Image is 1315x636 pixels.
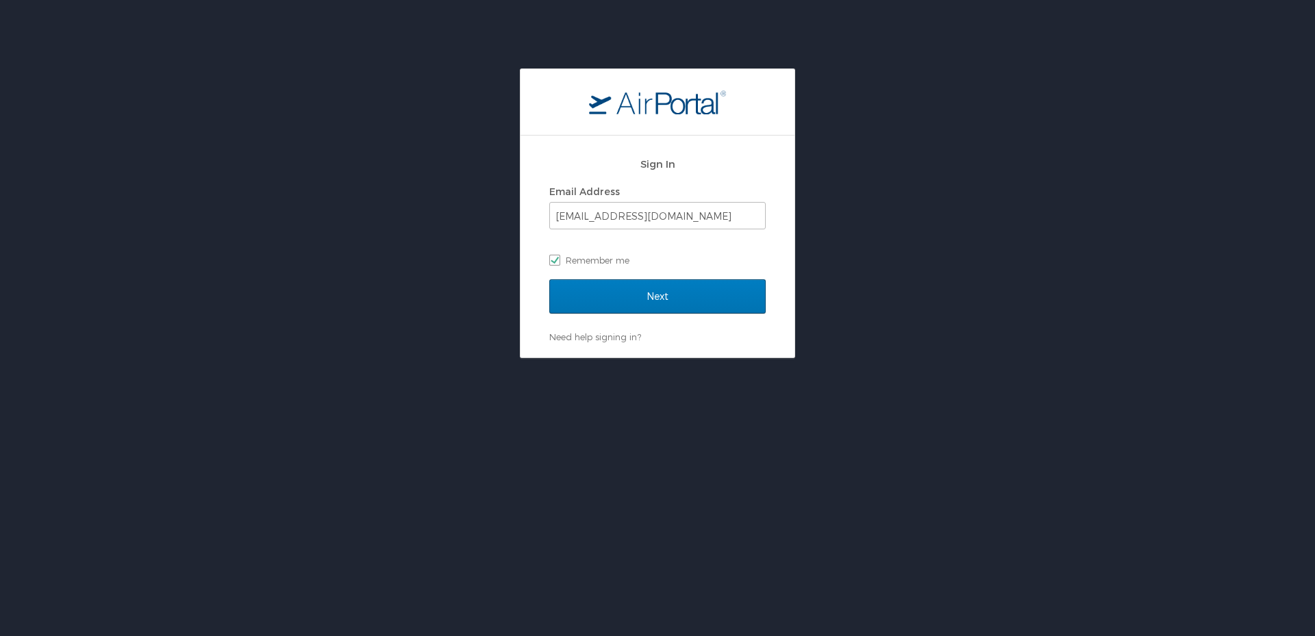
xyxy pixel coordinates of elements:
label: Email Address [549,186,620,197]
a: Need help signing in? [549,331,641,342]
label: Remember me [549,250,766,270]
h2: Sign In [549,156,766,172]
img: logo [589,90,726,114]
input: Next [549,279,766,314]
